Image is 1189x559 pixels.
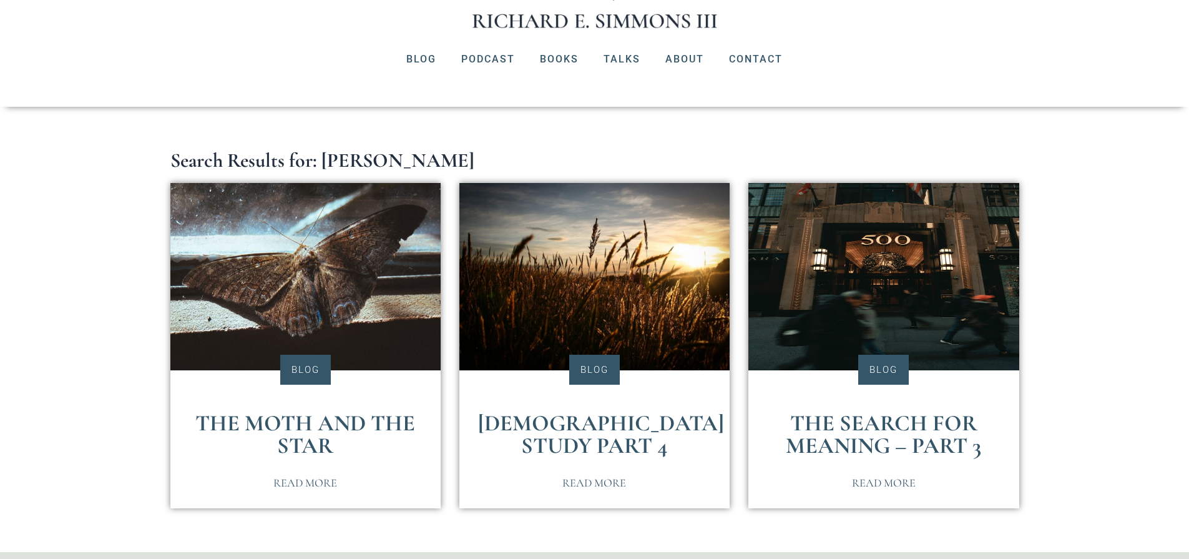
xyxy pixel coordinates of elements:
a: [DEMOGRAPHIC_DATA] Study Part 4 [478,410,724,459]
a: The Moth and the Star [195,410,415,459]
a: Contact [717,43,795,76]
a: Talks [591,43,653,76]
a: Blog [394,43,449,76]
img: Fading daylight [459,183,730,370]
a: The Search For Meaning – Part 3 [786,410,981,459]
a: About [653,43,717,76]
a: Read More [258,470,352,496]
span: Read More [562,477,626,488]
a: Books [527,43,591,76]
a: Read More [837,470,931,496]
a: Read More [547,470,641,496]
a: Podcast [449,43,527,76]
span: Read More [852,477,916,488]
h1: Search Results for: [PERSON_NAME] [170,151,1019,171]
span: Read More [273,477,337,488]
